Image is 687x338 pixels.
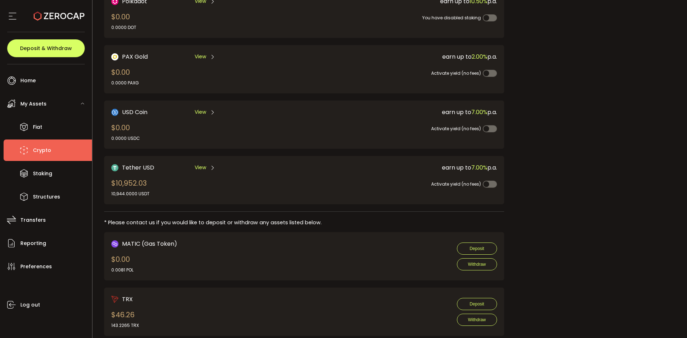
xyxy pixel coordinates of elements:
[20,99,47,109] span: My Assets
[20,46,72,51] span: Deposit & Withdraw
[457,243,497,255] button: Deposit
[471,163,487,172] span: 7.00%
[299,163,497,172] div: earn up to p.a.
[111,80,139,86] div: 0.0000 PAXG
[471,108,487,116] span: 7.00%
[195,108,206,116] span: View
[468,317,486,322] span: Withdraw
[195,164,206,171] span: View
[457,314,497,326] button: Withdraw
[104,219,504,226] div: * Please contact us if you would like to deposit or withdraw any assets listed below.
[122,52,148,61] span: PAX Gold
[33,122,42,132] span: Fiat
[20,261,52,272] span: Preferences
[299,108,497,117] div: earn up to p.a.
[422,15,481,21] span: You have disabled staking
[111,267,133,273] div: 0.0081 POL
[111,24,136,31] div: 0.0000 DOT
[431,126,481,132] span: Activate yield (no fees)
[111,135,140,142] div: 0.0000 USDC
[299,52,497,61] div: earn up to p.a.
[469,302,484,307] span: Deposit
[111,240,118,248] img: matic_polygon_portfolio.png
[111,164,118,171] img: Tether USD
[431,70,481,76] span: Activate yield (no fees)
[111,191,150,197] div: 10,944.0000 USDT
[651,304,687,338] iframe: Chat Widget
[122,163,154,172] span: Tether USD
[469,246,484,251] span: Deposit
[111,122,140,142] div: $0.00
[195,53,206,60] span: View
[122,108,147,117] span: USD Coin
[111,322,139,329] div: 143.2265 TRX
[468,262,486,267] span: Withdraw
[20,238,46,249] span: Reporting
[20,215,46,225] span: Transfers
[122,295,133,304] span: TRX
[111,296,118,303] img: trx_portfolio.png
[111,67,139,86] div: $0.00
[122,239,177,248] span: MATIC (Gas Token)
[431,181,481,187] span: Activate yield (no fees)
[7,39,85,57] button: Deposit & Withdraw
[111,309,139,329] div: $46.26
[33,168,52,179] span: Staking
[472,53,487,61] span: 2.00%
[111,11,136,31] div: $0.00
[111,178,150,197] div: $10,952.03
[33,192,60,202] span: Structures
[20,75,36,86] span: Home
[20,300,40,310] span: Log out
[111,109,118,116] img: USD Coin
[33,145,51,156] span: Crypto
[457,298,497,310] button: Deposit
[457,258,497,270] button: Withdraw
[111,254,133,273] div: $0.00
[111,53,118,60] img: PAX Gold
